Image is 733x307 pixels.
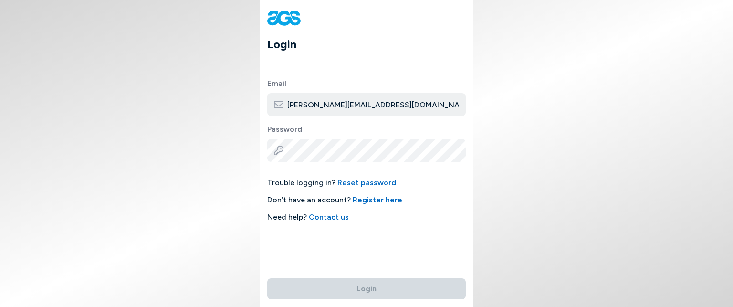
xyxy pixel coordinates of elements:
label: Email [267,78,466,89]
span: Trouble logging in? [267,177,466,189]
button: Login [267,278,466,299]
input: Type here [267,93,466,116]
a: Reset password [337,178,396,187]
a: Register here [353,195,402,204]
a: Contact us [309,212,349,222]
span: Don’t have an account? [267,194,466,206]
label: Password [267,124,466,135]
h1: Login [267,36,473,53]
span: Need help? [267,212,466,223]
